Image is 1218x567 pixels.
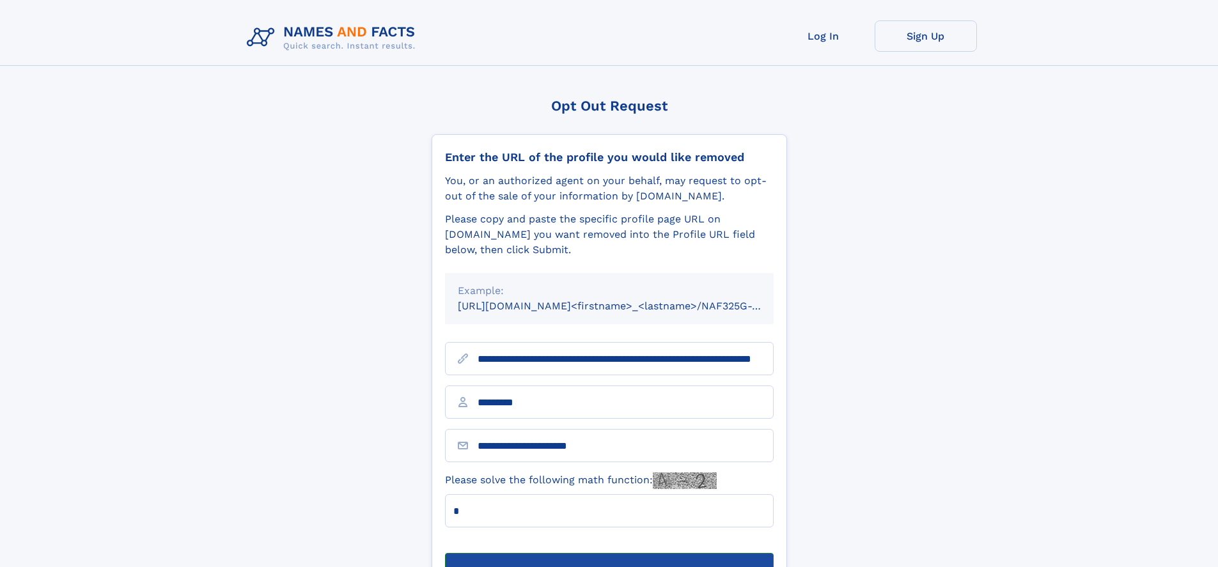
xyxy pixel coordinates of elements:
[445,173,774,204] div: You, or an authorized agent on your behalf, may request to opt-out of the sale of your informatio...
[432,98,787,114] div: Opt Out Request
[458,283,761,299] div: Example:
[458,300,798,312] small: [URL][DOMAIN_NAME]<firstname>_<lastname>/NAF325G-xxxxxxxx
[242,20,426,55] img: Logo Names and Facts
[445,472,717,489] label: Please solve the following math function:
[875,20,977,52] a: Sign Up
[445,212,774,258] div: Please copy and paste the specific profile page URL on [DOMAIN_NAME] you want removed into the Pr...
[445,150,774,164] div: Enter the URL of the profile you would like removed
[772,20,875,52] a: Log In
